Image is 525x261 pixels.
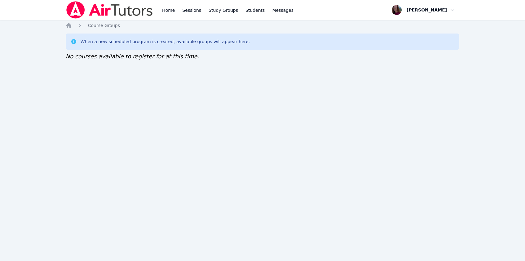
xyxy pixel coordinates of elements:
span: No courses available to register for at this time. [66,53,199,60]
img: Air Tutors [66,1,153,19]
span: Course Groups [88,23,120,28]
a: Course Groups [88,22,120,29]
div: When a new scheduled program is created, available groups will appear here. [81,38,250,45]
span: Messages [272,7,293,13]
nav: Breadcrumb [66,22,460,29]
